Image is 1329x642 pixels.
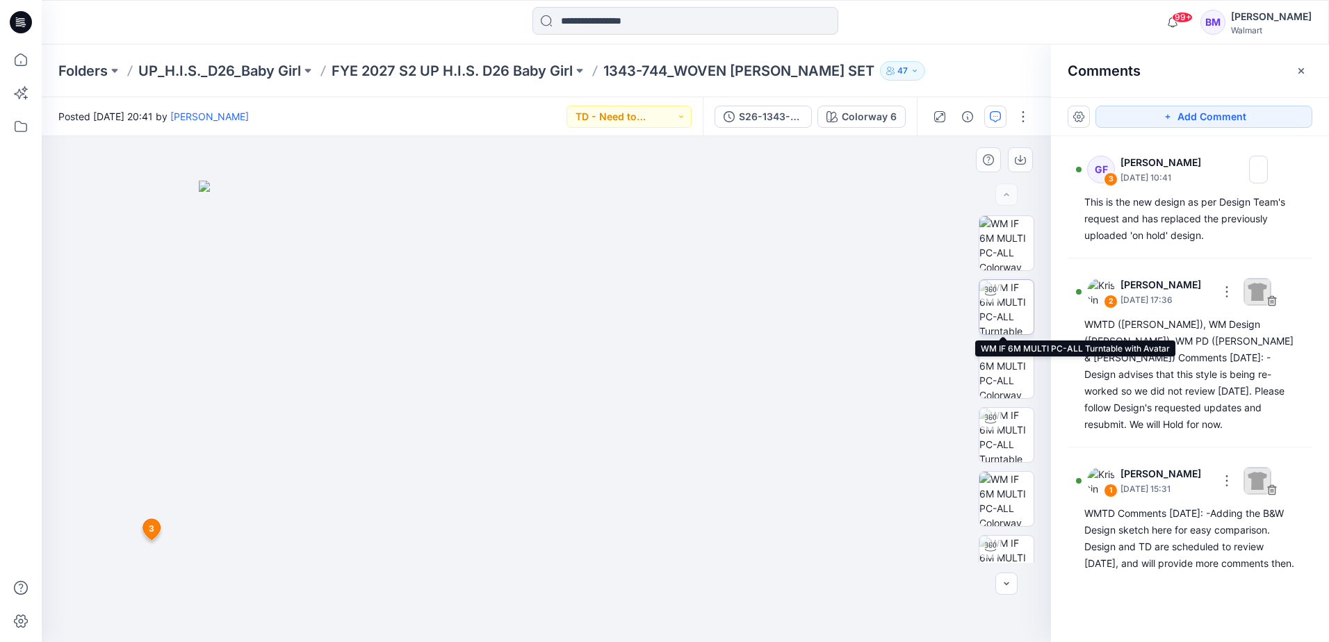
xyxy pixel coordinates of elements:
a: FYE 2027 S2 UP H.I.S. D26 Baby Girl [332,61,573,81]
div: Colorway 6 [842,109,897,124]
p: 1343-744_WOVEN [PERSON_NAME] SET [603,61,874,81]
div: S26-1343-744_NBG_WOVEN [PERSON_NAME] SET_updt-7.14 [739,109,803,124]
p: [DATE] 17:36 [1120,293,1210,307]
p: [PERSON_NAME] [1120,277,1210,293]
div: GF [1087,156,1115,183]
p: 47 [897,63,908,79]
div: Walmart [1231,25,1312,35]
button: Details [956,106,979,128]
p: [DATE] 10:41 [1120,171,1210,185]
img: Kristin Veit [1087,278,1115,306]
p: [DATE] 15:31 [1120,482,1210,496]
a: UP_H.I.S._D26_Baby Girl [138,61,301,81]
button: Add Comment [1095,106,1312,128]
img: Kristin Veit [1087,467,1115,495]
div: BM [1200,10,1225,35]
div: [PERSON_NAME] [1231,8,1312,25]
img: WM IF 6M MULTI PC-ALL Colorway wo Avatar [979,472,1034,526]
h2: Comments [1068,63,1141,79]
p: [PERSON_NAME] [1120,154,1210,171]
a: Folders [58,61,108,81]
div: WMTD Comments [DATE]: -Adding the B&W Design sketch here for easy comparison. Design and TD are s... [1084,505,1296,572]
div: 2 [1104,295,1118,308]
img: WM IF 6M MULTI PC-ALL Turntable with Avatar [979,280,1034,334]
button: 47 [880,61,925,81]
img: WM IF 6M MULTI PC-ALL Turntable with Avatar [979,408,1034,462]
img: WM IF 6M MULTI PC-ALL Colorway wo Avatar [979,216,1034,270]
div: WMTD ([PERSON_NAME]), WM Design ([PERSON_NAME]), WM PD ([PERSON_NAME] & [PERSON_NAME]) Comments [... [1084,316,1296,433]
a: [PERSON_NAME] [170,110,249,122]
div: This is the new design as per Design Team's request and has replaced the previously uploaded 'on ... [1084,194,1296,244]
img: eyJhbGciOiJIUzI1NiIsImtpZCI6IjAiLCJzbHQiOiJzZXMiLCJ0eXAiOiJKV1QifQ.eyJkYXRhIjp7InR5cGUiOiJzdG9yYW... [199,181,894,642]
span: 99+ [1172,12,1193,23]
p: [PERSON_NAME] [1120,466,1210,482]
button: Colorway 6 [817,106,906,128]
img: WM IF 6M MULTI PC-ALL Colorway wo Avatar [979,344,1034,398]
div: 3 [1104,172,1118,186]
div: 1 [1104,484,1118,497]
img: WM IF 6M MULTI PC-ALL Turntable with Avatar [979,536,1034,590]
span: Posted [DATE] 20:41 by [58,109,249,124]
button: S26-1343-744_NBG_WOVEN [PERSON_NAME] SET_updt-7.14 [715,106,812,128]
